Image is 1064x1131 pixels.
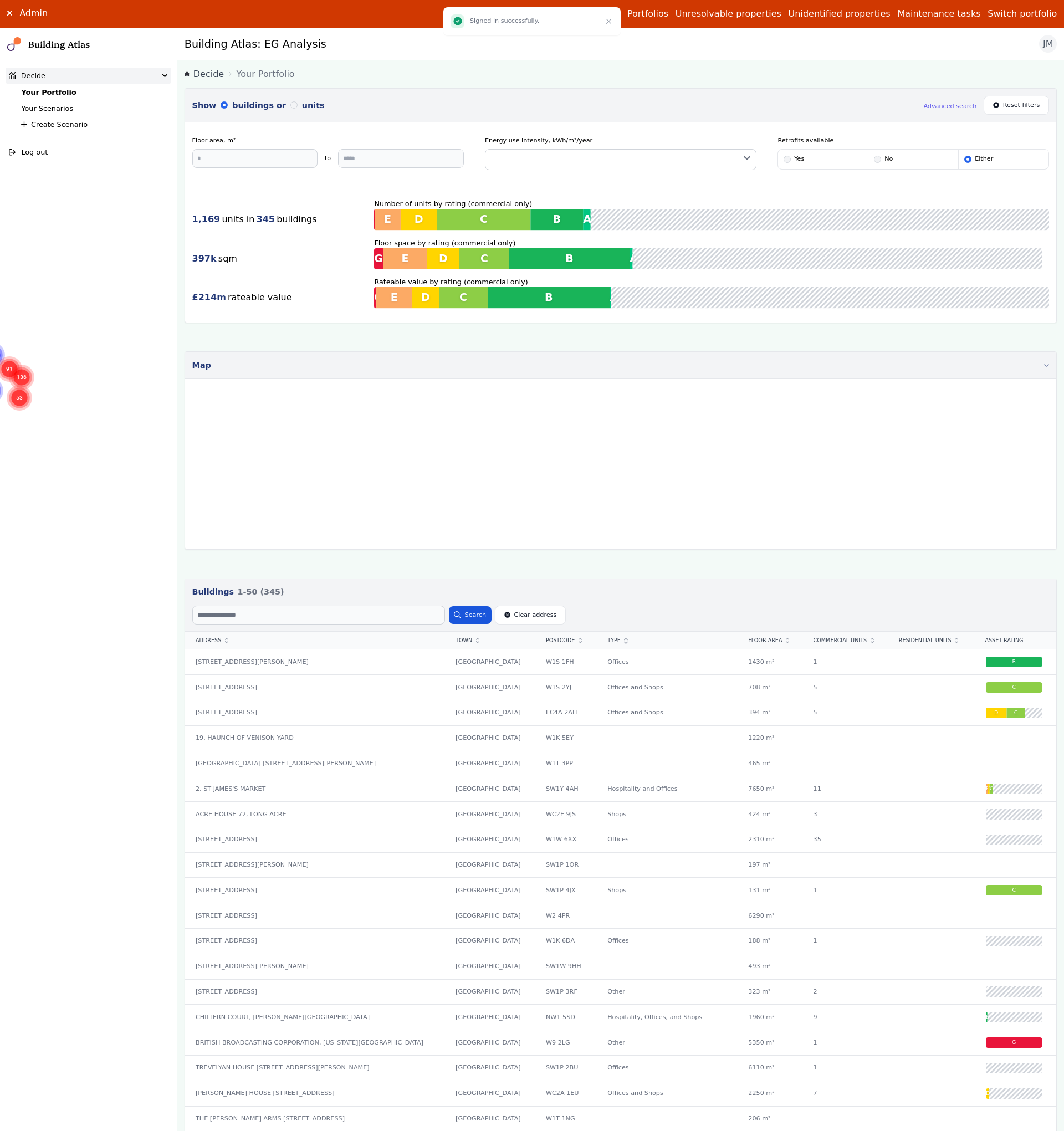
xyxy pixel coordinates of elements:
[445,776,535,802] div: [GEOGRAPHIC_DATA]
[237,68,295,81] span: Your Portfolio
[897,7,980,21] a: Maintenance tasks
[185,903,445,929] div: [STREET_ADDRESS]
[610,287,611,308] button: A
[985,637,1046,644] div: Asset rating
[185,1055,445,1081] div: TREVELYAN HOUSE [STREET_ADDRESS][PERSON_NAME]
[185,725,445,751] div: 19, HAUNCH OF VENISON YARD
[384,213,391,226] span: E
[185,852,1056,878] a: [STREET_ADDRESS][PERSON_NAME][GEOGRAPHIC_DATA]SW1P 1QR197 m²
[738,903,802,929] div: 6290 m²
[597,929,738,954] div: Offices
[994,709,998,717] span: D
[185,1081,1056,1106] a: [PERSON_NAME] HOUSE [STREET_ADDRESS][GEOGRAPHIC_DATA]WC2A 1EUOffices and Shops2250 m²7D
[597,878,738,903] div: Shops
[597,979,738,1005] div: Other
[738,802,802,827] div: 424 m²
[597,649,738,674] div: Offices
[535,878,597,903] div: SW1P 4JX
[738,751,802,776] div: 465 m²
[192,287,367,308] div: rateable value
[185,751,445,776] div: [GEOGRAPHIC_DATA] [STREET_ADDRESS][PERSON_NAME]
[374,238,1049,270] div: Floor space by rating (commercial only)
[986,785,988,792] span: E
[445,954,535,979] div: [GEOGRAPHIC_DATA]
[738,675,802,700] div: 708 m²
[6,68,172,84] summary: Decide
[374,291,383,304] span: G
[445,979,535,1005] div: [GEOGRAPHIC_DATA]
[421,291,430,304] span: D
[738,776,802,802] div: 7650 m²
[988,7,1057,21] button: Switch portfolio
[545,291,553,304] span: B
[597,1030,738,1056] div: Other
[192,253,217,265] span: 397k
[738,1005,802,1030] div: 1960 m²
[597,1055,738,1081] div: Offices
[546,637,586,644] div: Postcode
[192,291,226,304] span: £214m
[374,248,383,269] button: G
[597,675,738,700] div: Offices and Shops
[439,287,488,308] button: C
[738,929,802,954] div: 188 m²
[802,1055,888,1081] div: 1
[607,637,727,644] div: Type
[802,878,888,903] div: 1
[185,725,1056,751] a: 19, HAUNCH OF VENISON YARD[GEOGRAPHIC_DATA]W1K 5EY1220 m²
[237,586,284,598] span: 1-50 (345)
[415,213,423,226] span: D
[597,1005,738,1030] div: Hospitality, Offices, and Shops
[535,929,597,954] div: W1K 6DA
[445,903,535,929] div: [GEOGRAPHIC_DATA]
[185,878,1056,903] a: [STREET_ADDRESS][GEOGRAPHIC_DATA]SW1P 4JXShops131 m²1C
[1014,709,1018,717] span: C
[185,827,445,852] div: [STREET_ADDRESS]
[192,136,464,167] div: Floor area, m²
[374,209,375,230] button: G
[375,252,383,265] span: G
[185,802,445,827] div: ACRE HOUSE 72, LONG ACRE
[185,776,1056,802] a: 2, ST JAMES'S MARKET[GEOGRAPHIC_DATA]SW1Y 4AHHospitality and Offices7650 m²11EDC
[597,802,738,827] div: Shops
[185,954,1056,979] a: [STREET_ADDRESS][PERSON_NAME][GEOGRAPHIC_DATA]SW1W 9HH493 m²
[738,1081,802,1106] div: 2250 m²
[597,700,738,726] div: Offices and Shops
[627,7,668,21] a: Portfolios
[185,802,1056,827] a: ACRE HOUSE 72, LONG ACRE[GEOGRAPHIC_DATA]WC2E 9JSShops424 m²3
[802,776,888,802] div: 11
[535,903,597,929] div: W2 4PR
[802,802,888,827] div: 3
[185,751,1056,776] a: [GEOGRAPHIC_DATA] [STREET_ADDRESS][PERSON_NAME][GEOGRAPHIC_DATA]W1T 3PP465 m²
[192,209,367,230] div: units in buildings
[18,116,171,132] button: Create Scenario
[445,1081,535,1106] div: [GEOGRAPHIC_DATA]
[597,1081,738,1106] div: Offices and Shops
[485,136,756,170] div: Energy use intensity, kWh/m²/year
[1043,37,1053,50] span: JM
[445,725,535,751] div: [GEOGRAPHIC_DATA]
[196,637,434,644] div: Address
[482,252,489,265] span: C
[1012,1039,1016,1046] span: G
[676,7,781,21] a: Unresolvable properties
[738,954,802,979] div: 493 m²
[738,878,802,903] div: 131 m²
[375,209,401,230] button: E
[535,827,597,852] div: W1W 6XX
[748,637,792,644] div: Floor area
[376,287,412,308] button: E
[185,827,1056,852] a: [STREET_ADDRESS][GEOGRAPHIC_DATA]W1W 6XXOffices2310 m²35
[584,213,592,226] span: A
[185,649,1056,674] a: [STREET_ADDRESS][PERSON_NAME][GEOGRAPHIC_DATA]W1S 1FHOffices1430 m²1B
[185,675,1056,700] a: [STREET_ADDRESS][GEOGRAPHIC_DATA]W1S 2YJOffices and Shops708 m²5C
[535,1081,597,1106] div: WC2A 1EU
[802,1030,888,1056] div: 1
[185,700,1056,726] a: [STREET_ADDRESS][GEOGRAPHIC_DATA]EC4A 2AHOffices and Shops394 m²5DC
[185,954,445,979] div: [STREET_ADDRESS][PERSON_NAME]
[185,1081,445,1106] div: [PERSON_NAME] HOUSE [STREET_ADDRESS]
[445,1055,535,1081] div: [GEOGRAPHIC_DATA]
[456,637,524,644] div: Town
[802,1081,888,1106] div: 7
[192,213,221,226] span: 1,169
